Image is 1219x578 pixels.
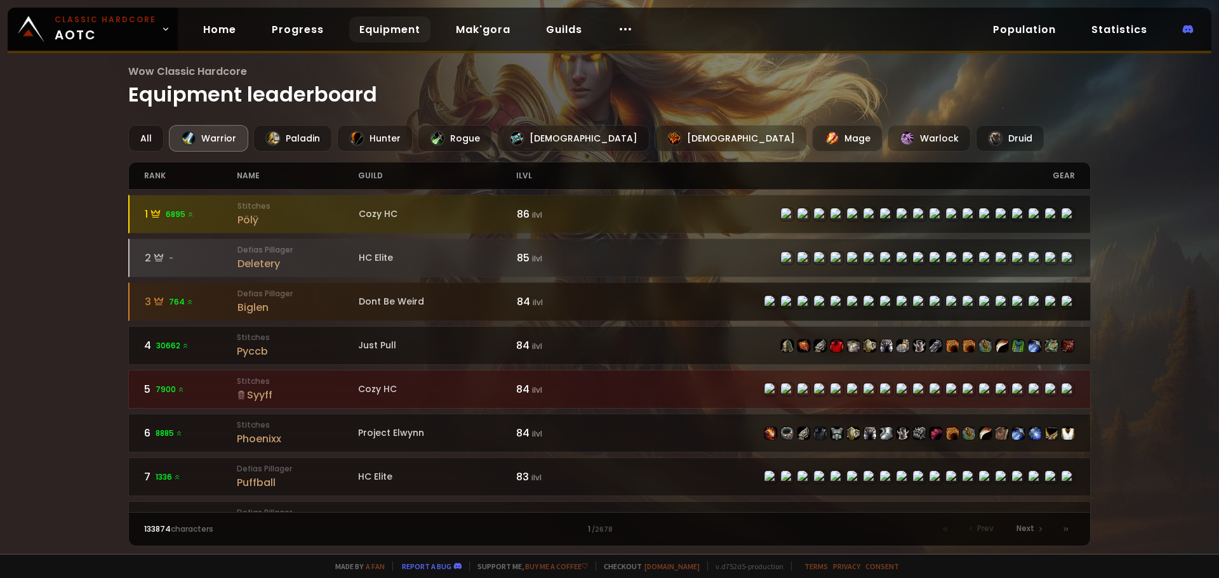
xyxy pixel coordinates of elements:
div: 6 [144,425,237,441]
span: 7900 [156,384,185,395]
a: Classic HardcoreAOTC [8,8,178,51]
small: Defias Pillager [237,463,358,475]
div: 7 [144,469,237,485]
div: name [237,162,358,189]
div: Hunter [337,125,413,152]
img: item-22420 [896,339,909,352]
img: item-22422 [847,427,860,440]
a: [DOMAIN_NAME] [644,562,700,571]
div: Paladin [253,125,332,152]
img: item-21331 [830,427,843,440]
img: item-22732 [797,339,810,352]
img: item-23023 [781,427,794,440]
img: item-21710 [996,427,1008,440]
a: Statistics [1081,16,1157,43]
span: Wow Classic Hardcore [128,63,1091,79]
div: guild [358,162,516,189]
a: 85474 Defias PillagerArgostankHC Elite83 ilvlitem-22418item-22732item-22419item-22416item-21598it... [128,501,1091,540]
a: Report a bug [402,562,451,571]
div: Biglen [237,299,359,315]
div: Phoenixx [237,431,358,447]
a: Terms [804,562,828,571]
small: Stitches [237,332,358,343]
div: Pyccb [237,343,358,359]
a: 16895 StitchesPölÿCozy HC86 ilvlitem-22418item-22732item-22419item-14617item-22416item-22422item-... [128,195,1091,233]
small: / 2678 [592,525,613,535]
small: ilvl [532,428,542,439]
div: Pölÿ [237,212,359,228]
div: Warrior [169,125,248,152]
small: Stitches [237,200,359,212]
img: item-22416 [847,339,860,352]
a: a fan [366,562,385,571]
div: gear [609,162,1075,189]
img: item-19406 [996,339,1008,352]
small: Classic Hardcore [55,14,156,25]
div: [DEMOGRAPHIC_DATA] [497,125,649,152]
img: item-22423 [913,339,926,352]
span: 133874 [144,523,171,534]
span: AOTC [55,14,156,44]
img: item-21688 [880,427,893,440]
img: item-23043 [1029,427,1041,440]
span: v. d752d5 - production [707,562,783,571]
img: item-5976 [1062,427,1074,440]
div: Deletery [237,256,359,272]
div: 84 [516,381,609,397]
small: Defias Pillager [237,507,358,518]
span: Prev [977,523,994,534]
img: item-19406 [979,427,992,440]
div: characters [144,523,377,535]
img: item-19376 [946,427,959,440]
a: Equipment [349,16,430,43]
div: rank [144,162,237,189]
a: 3764 Defias PillagerBiglenDont Be Weird84 ilvlitem-22418item-22732item-22419item-11840item-22416i... [128,282,1091,321]
a: Buy me a coffee [525,562,588,571]
span: Made by [328,562,385,571]
a: 430662 StitchesPyccbJust Pull84 ilvlitem-22418item-22732item-22419item-14617item-22416item-22422i... [128,326,1091,365]
div: 1 [376,523,842,535]
div: Cozy HC [358,383,516,396]
img: item-22419 [814,339,827,352]
span: Next [1016,523,1034,534]
a: Home [193,16,246,43]
img: item-22421 [929,339,942,352]
a: 2-Defias PillagerDeleteryHC Elite85 ilvlitem-21329item-18404item-21330item-21331item-21598item-21... [128,239,1091,277]
span: Checkout [596,562,700,571]
small: Defias Pillager [237,288,359,299]
a: Mak'gora [446,16,521,43]
span: - [169,253,173,264]
div: HC Elite [359,251,517,265]
div: HC Elite [358,470,516,483]
img: item-21329 [764,427,777,440]
div: Project Elwynn [358,426,516,440]
small: ilvl [533,297,543,308]
img: item-22811 [1062,339,1074,352]
div: Rogue [418,125,492,152]
a: Progress [262,16,334,43]
small: ilvl [531,472,542,483]
a: 68885 StitchesPhoenixxProject Elwynn84 ilvlitem-21329item-23023item-22419item-11840item-21331item... [128,414,1091,452]
img: item-22417 [880,339,893,352]
img: item-22954 [963,427,975,440]
div: Cozy HC [359,207,517,221]
div: 84 [517,294,610,310]
a: Consent [865,562,899,571]
div: Syyff [237,387,358,403]
div: ilvl [516,162,609,189]
small: ilvl [532,253,542,264]
div: 86 [517,206,610,222]
img: item-23577 [1029,339,1041,352]
div: 3 [145,294,238,310]
small: ilvl [532,341,542,351]
small: ilvl [532,209,542,220]
a: Guilds [536,16,592,43]
img: item-11840 [814,427,827,440]
h1: Equipment leaderboard [128,63,1091,110]
div: 84 [516,338,609,353]
a: Privacy [833,562,860,571]
small: ilvl [532,384,542,395]
img: item-14617 [830,339,843,352]
small: Stitches [237,419,358,431]
img: item-19376 [963,339,975,352]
